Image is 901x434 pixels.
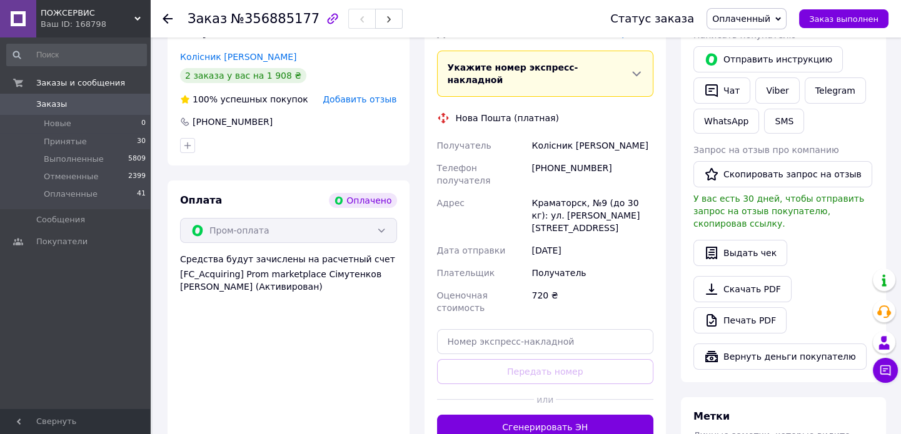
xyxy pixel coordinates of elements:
span: Запрос на отзыв про компанию [693,145,839,155]
div: Получатель [529,262,656,284]
div: успешных покупок [180,93,308,106]
a: Скачать PDF [693,276,792,302]
button: Чат [693,77,750,104]
span: или [534,393,556,406]
a: Печать PDF [693,307,787,333]
span: №356885177 [231,11,320,26]
button: Вернуть деньги покупателю [693,343,867,370]
div: Краматорск, №9 (до 30 кг): ул. [PERSON_NAME][STREET_ADDRESS] [529,192,656,239]
span: Телефон получателя [437,163,491,185]
span: Оплаченный [712,14,770,24]
span: Оплаченные [44,189,98,200]
span: Принятые [44,136,87,147]
span: 41 [137,189,146,200]
div: Вернуться назад [163,12,173,25]
span: 2399 [128,171,146,182]
button: Выдать чек [693,240,787,266]
span: 100% [193,94,218,104]
div: 2 заказа у вас на 1 908 ₴ [180,68,306,83]
button: SMS [764,109,804,134]
div: Ваш ID: 168798 [41,19,150,30]
input: Номер экспресс-накладной [437,329,654,354]
button: Скопировать запрос на отзыв [693,161,872,187]
a: Telegram [805,77,866,104]
span: Оплата [180,194,222,206]
a: Viber [755,77,799,104]
span: Метки [693,410,730,422]
span: Заказы [36,99,67,110]
div: [FC_Acquiring] Prom marketplace Сімутенков [PERSON_NAME] (Активирован) [180,268,397,293]
button: Чат с покупателем [873,358,898,383]
span: Плательщик [437,268,495,278]
div: Оплачено [329,193,396,208]
span: 0 [141,118,146,129]
div: [PHONE_NUMBER] [191,116,274,128]
span: Добавить отзыв [323,94,396,104]
span: Адрес [437,198,465,208]
input: Поиск [6,44,147,66]
span: Новые [44,118,71,129]
span: Оценочная стоимость [437,290,488,313]
span: Получатель [437,141,491,150]
span: Выполненные [44,154,104,165]
div: Нова Пошта (платная) [453,112,562,124]
div: Статус заказа [610,12,694,25]
span: Отмененные [44,171,98,182]
span: Заказы и сообщения [36,77,125,89]
div: [PHONE_NUMBER] [529,157,656,192]
span: Заказ выполнен [809,14,878,24]
span: Дата отправки [437,245,506,255]
span: 30 [137,136,146,147]
div: 720 ₴ [529,284,656,319]
span: Заказ [188,11,227,26]
button: Заказ выполнен [799,9,888,28]
div: Средства будут зачислены на расчетный счет [180,253,397,293]
button: Отправить инструкцию [693,46,843,72]
span: Сообщения [36,214,85,225]
span: ПОЖСЕРВИС [41,7,134,19]
a: WhatsApp [693,109,759,134]
span: Укажите номер экспресс-накладной [448,62,578,85]
div: [DATE] [529,239,656,262]
div: Колісник [PERSON_NAME] [529,134,656,157]
span: У вас есть 30 дней, чтобы отправить запрос на отзыв покупателю, скопировав ссылку. [693,194,864,229]
span: Покупатели [36,236,88,247]
a: Колісник [PERSON_NAME] [180,52,297,62]
span: 5809 [128,154,146,165]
